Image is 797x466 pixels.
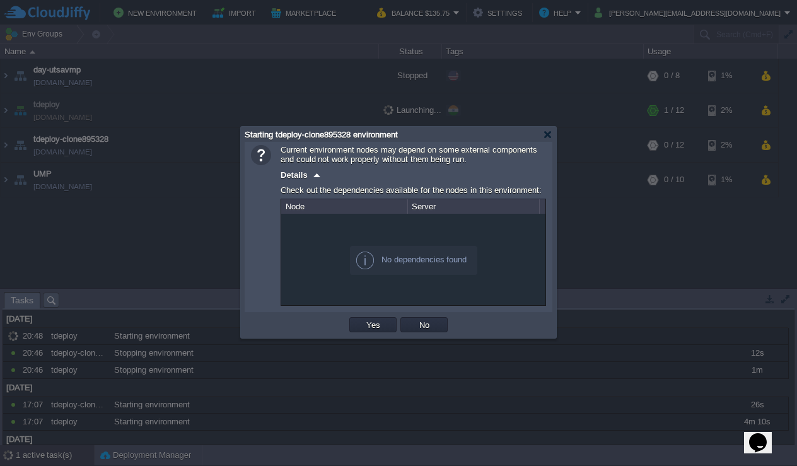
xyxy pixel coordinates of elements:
span: Details [281,170,308,180]
div: Check out the dependencies available for the nodes in this environment: [281,182,546,199]
div: Node [282,199,407,214]
iframe: chat widget [744,416,784,453]
div: Server [409,199,539,214]
div: No dependencies found [350,246,477,275]
span: Starting tdeploy-clone895328 environment [245,130,398,139]
button: Yes [363,319,384,330]
button: No [416,319,433,330]
span: Current environment nodes may depend on some external components and could not work properly with... [281,145,537,164]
